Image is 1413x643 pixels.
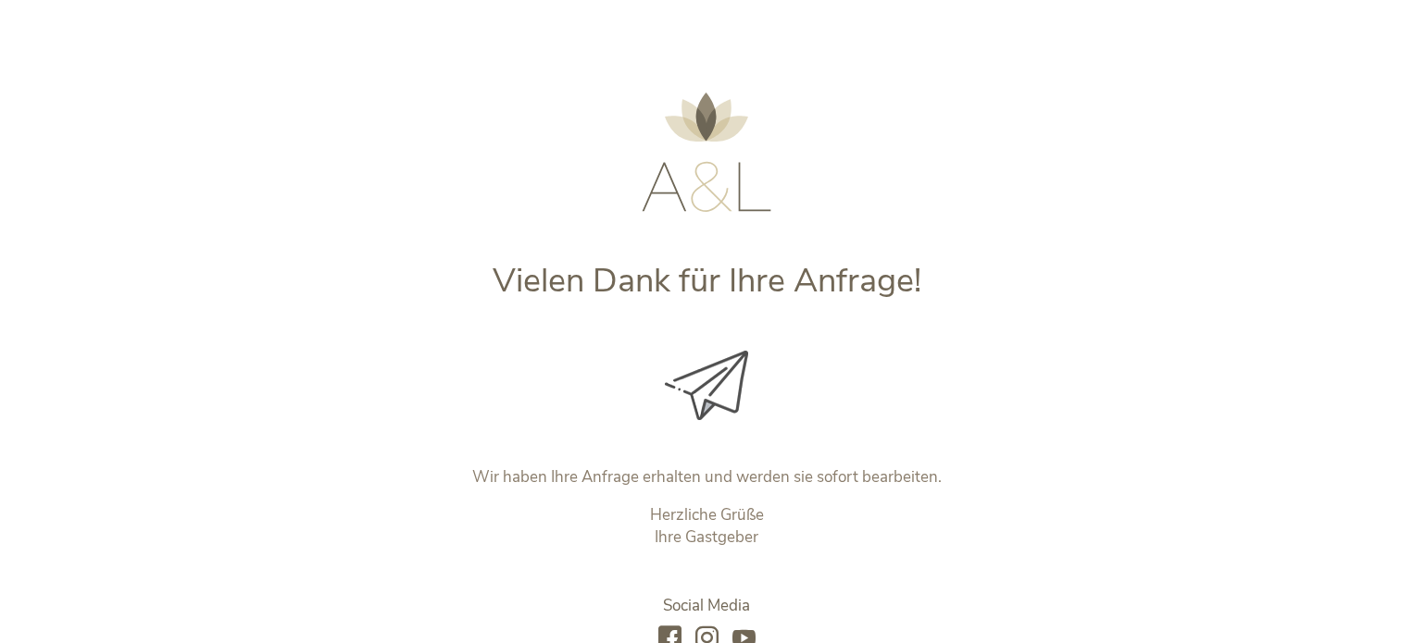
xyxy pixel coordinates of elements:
span: Social Media [663,595,750,616]
span: Vielen Dank für Ihre Anfrage! [493,258,921,303]
img: AMONTI & LUNARIS Wellnessresort [642,93,771,212]
p: Wir haben Ihre Anfrage erhalten und werden sie sofort bearbeiten. [320,466,1094,488]
img: Vielen Dank für Ihre Anfrage! [665,351,748,420]
p: Herzliche Grüße Ihre Gastgeber [320,504,1094,549]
